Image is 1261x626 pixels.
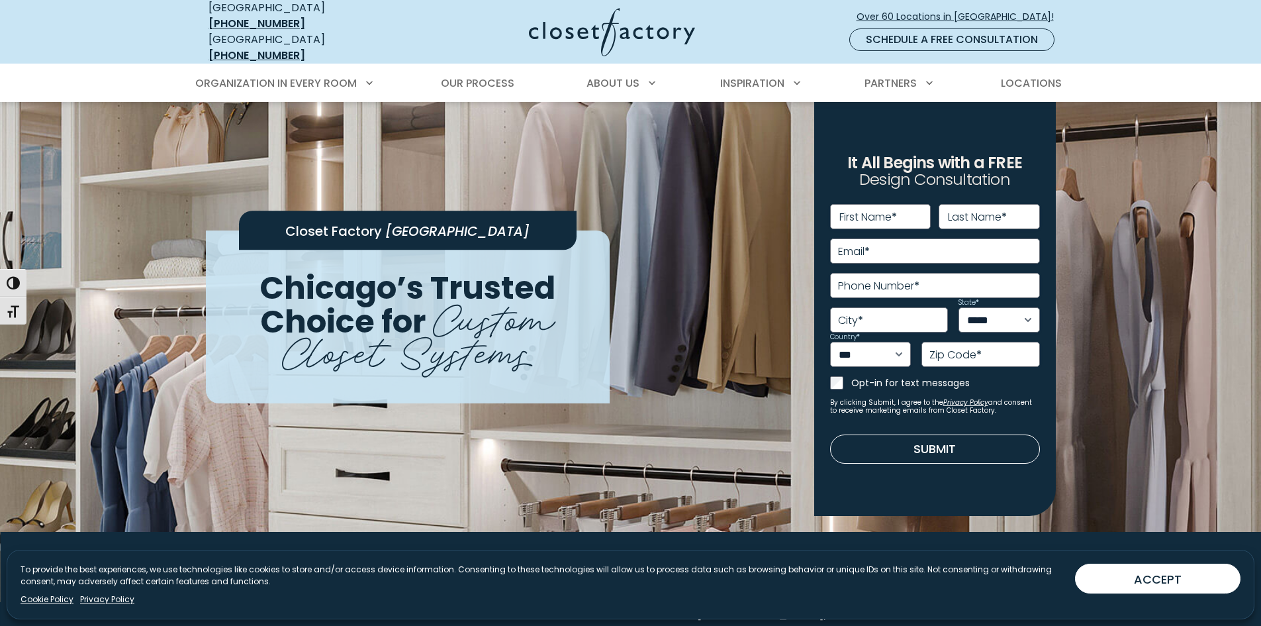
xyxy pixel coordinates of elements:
span: [GEOGRAPHIC_DATA] [385,222,530,240]
a: Cookie Policy [21,594,73,605]
label: Opt-in for text messages [851,376,1040,390]
p: To provide the best experiences, we use technologies like cookies to store and/or access device i... [21,564,1064,588]
span: Chicago’s Trusted Choice for [259,266,555,344]
span: Inspiration [720,76,784,91]
span: It All Begins with a FREE [847,152,1022,174]
div: [GEOGRAPHIC_DATA] [209,32,400,64]
span: Over 60 Locations in [GEOGRAPHIC_DATA]! [857,10,1064,24]
a: Privacy Policy [943,397,988,407]
span: Custom Closet Systems [282,286,555,380]
a: [PHONE_NUMBER] [209,48,305,63]
label: First Name [839,212,897,223]
a: Privacy Policy [80,594,134,605]
label: Email [838,246,870,257]
small: By clicking Submit, I agree to the and consent to receive marketing emails from Closet Factory. [830,399,1040,415]
label: Country [830,334,860,340]
span: Our Process [441,76,514,91]
button: ACCEPT [1075,564,1240,594]
span: Design Consultation [859,169,1010,191]
a: [PHONE_NUMBER] [209,16,305,31]
label: State [958,299,979,306]
img: Closet Factory Logo [529,8,695,56]
span: About Us [586,76,639,91]
label: Zip Code [929,350,982,360]
a: Schedule a Free Consultation [849,28,1054,51]
span: Closet Factory [285,222,382,240]
nav: Primary Menu [186,65,1076,102]
label: Phone Number [838,281,919,291]
label: Last Name [948,212,1007,223]
label: City [838,315,863,326]
span: Locations [1001,76,1062,91]
span: Organization in Every Room [195,76,357,91]
button: Submit [830,435,1040,464]
a: Over 60 Locations in [GEOGRAPHIC_DATA]! [856,5,1065,28]
span: Partners [864,76,917,91]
